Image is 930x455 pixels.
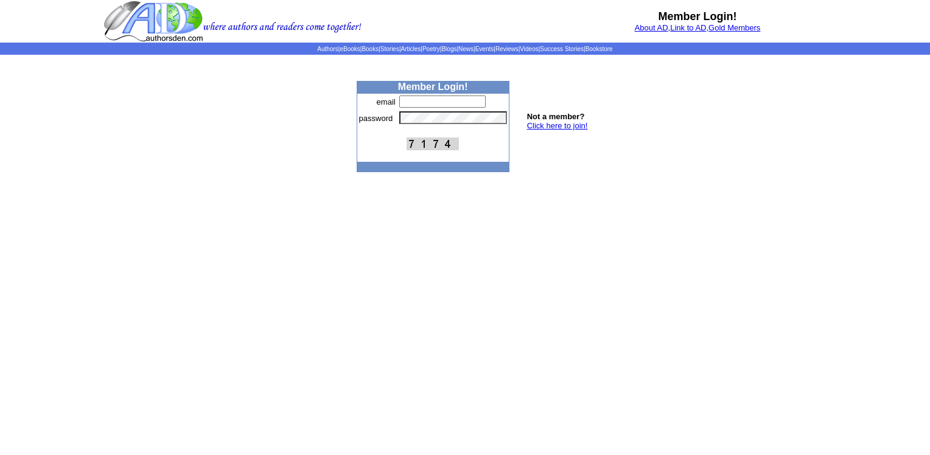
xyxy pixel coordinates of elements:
[407,137,459,150] img: This Is CAPTCHA Image
[398,82,468,92] b: Member Login!
[317,46,612,52] span: | | | | | | | | | | | |
[527,121,588,130] a: Click here to join!
[458,46,474,52] a: News
[495,46,519,52] a: Reviews
[401,46,421,52] a: Articles
[340,46,360,52] a: eBooks
[317,46,338,52] a: Authors
[362,46,379,52] a: Books
[659,10,737,23] b: Member Login!
[635,23,668,32] a: About AD
[586,46,613,52] a: Bookstore
[708,23,760,32] a: Gold Members
[380,46,399,52] a: Stories
[475,46,494,52] a: Events
[377,97,396,106] font: email
[540,46,584,52] a: Success Stories
[670,23,706,32] a: Link to AD
[520,46,538,52] a: Videos
[635,23,761,32] font: , ,
[527,112,585,121] b: Not a member?
[359,114,393,123] font: password
[422,46,440,52] a: Poetry
[441,46,456,52] a: Blogs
